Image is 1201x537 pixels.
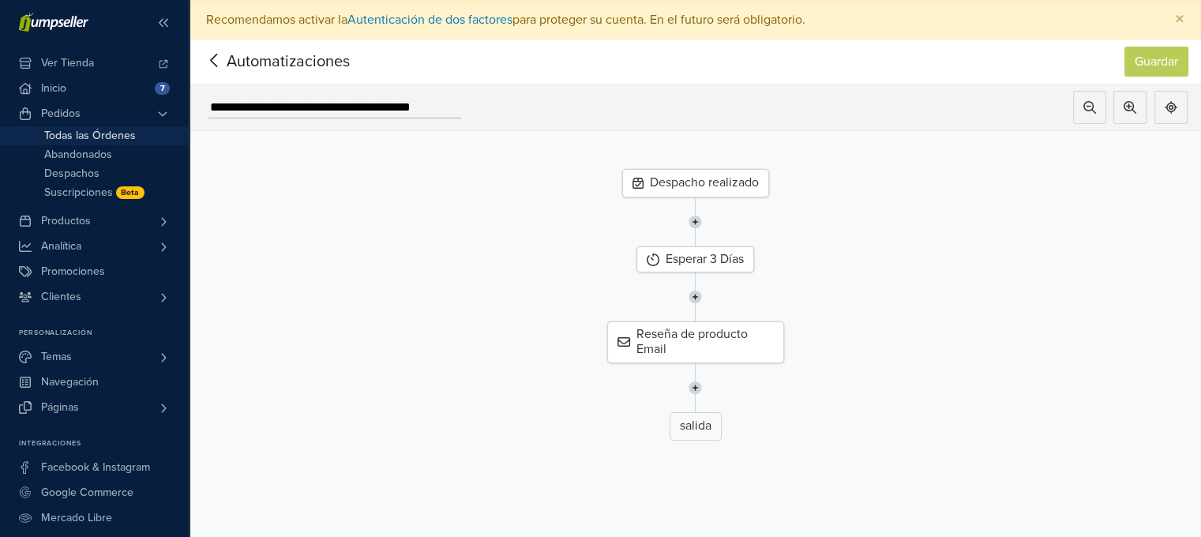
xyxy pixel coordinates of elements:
[41,505,112,531] span: Mercado Libre
[116,186,144,199] span: Beta
[44,126,136,145] span: Todas las Órdenes
[19,329,189,338] p: Personalización
[636,246,754,272] div: Esperar 3 Días
[1175,8,1184,31] span: ×
[41,234,81,259] span: Analítica
[689,272,702,321] img: line-7960e5f4d2b50ad2986e.svg
[44,145,112,164] span: Abandonados
[41,101,81,126] span: Pedidos
[689,197,702,246] img: line-7960e5f4d2b50ad2986e.svg
[689,363,702,412] img: line-7960e5f4d2b50ad2986e.svg
[41,344,72,370] span: Temas
[19,439,189,449] p: Integraciones
[44,164,99,183] span: Despachos
[41,480,133,505] span: Google Commerce
[622,169,769,197] div: Despacho realizado
[41,455,150,480] span: Facebook & Instagram
[44,183,113,202] span: Suscripciones
[41,370,99,395] span: Navegación
[41,395,79,420] span: Páginas
[202,50,325,73] span: Automatizaciones
[1124,47,1188,77] button: Guardar
[41,51,94,76] span: Ver Tienda
[1159,1,1200,39] button: Close
[41,208,91,234] span: Productos
[41,284,81,310] span: Clientes
[41,76,66,101] span: Inicio
[607,321,784,362] div: Reseña de producto Email
[41,259,105,284] span: Promociones
[670,412,722,441] div: salida
[347,12,512,28] a: Autenticación de dos factores
[155,82,170,95] span: 7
